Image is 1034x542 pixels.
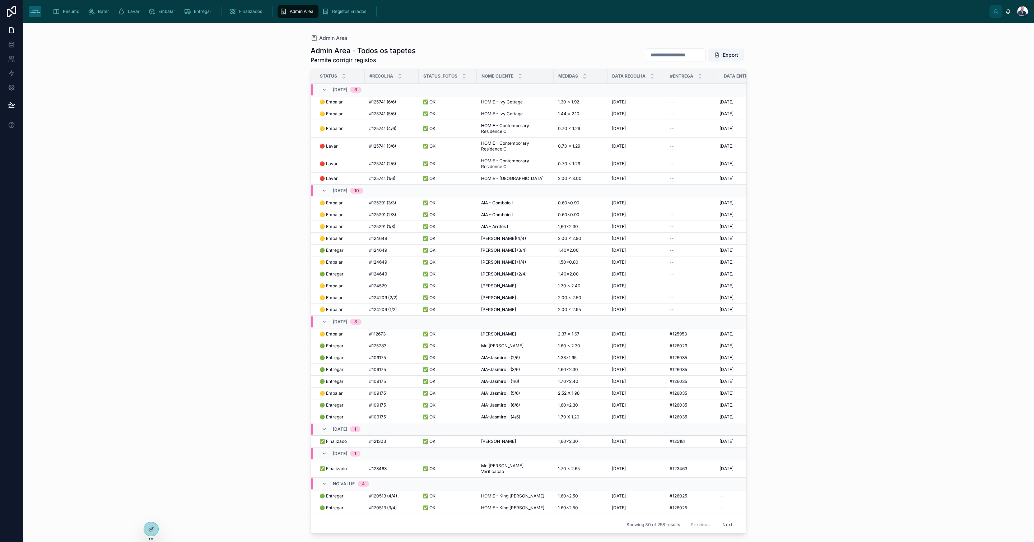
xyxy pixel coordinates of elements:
span: -- [670,247,674,253]
a: ✅ OK [423,143,472,149]
span: ✅ OK [423,247,436,253]
span: -- [670,236,674,241]
a: [DATE] [719,111,771,117]
span: [DATE] [719,271,733,277]
a: [DATE] [719,295,771,301]
span: 🟡 Embalar [320,111,343,117]
span: 0.60x0.90 [558,200,579,206]
a: HOMIE - Contemporary Residence C [481,140,549,152]
a: 1.30 x 1.92 [558,99,603,105]
a: ✅ OK [423,111,472,117]
a: 0.70 x 1.29 [558,143,603,149]
span: 2.00 x 2.90 [558,236,581,241]
a: 🟡 Embalar [320,224,360,230]
a: [DATE] [719,143,771,149]
span: [DATE] [612,331,626,337]
span: 1.44 x 2.10 [558,111,579,117]
a: -- [670,224,715,230]
a: ✅ OK [423,224,472,230]
span: [DATE] [719,224,733,230]
span: 🟡 Embalar [320,307,343,312]
span: #125291 (2/3) [369,212,396,218]
span: #125953 [670,331,687,337]
span: 1,60×2,30 [558,224,578,230]
span: 🟡 Embalar [320,224,343,230]
a: [DATE] [719,236,771,241]
a: 🟢 Entregar [320,271,360,277]
span: ✅ OK [423,224,436,230]
span: 🟡 Embalar [320,212,343,218]
a: ✅ OK [423,212,472,218]
a: 🔴 Lavar [320,143,360,149]
span: ✅ OK [423,212,436,218]
span: #125741 (2/6) [369,161,396,167]
span: 🟡 Embalar [320,126,343,131]
span: [DATE] [612,259,626,265]
a: ✅ OK [423,307,472,312]
a: #125291 (3/3) [369,200,414,206]
a: #112673 [369,331,414,337]
a: -- [670,283,715,289]
a: 🟡 Embalar [320,331,360,337]
span: #124649 [369,259,387,265]
a: #125953 [670,331,715,337]
span: 0.70 x 1.29 [558,161,580,167]
a: 1,60×2,30 [558,224,603,230]
span: -- [670,99,674,105]
span: #125741 (4/6) [369,126,396,131]
a: #124649 [369,259,414,265]
a: [DATE] [612,331,661,337]
a: [PERSON_NAME](4/4) [481,236,549,241]
a: AIA - Comboio I [481,200,549,206]
a: [DATE] [612,111,661,117]
a: [DATE] [612,212,661,218]
span: [DATE] [333,87,347,93]
span: [DATE] [612,224,626,230]
a: 🟢 Entregar [320,343,360,349]
a: [DATE] [612,176,661,181]
a: 🟢 Entregar [320,247,360,253]
a: 🟡 Embalar [320,200,360,206]
a: [DATE] [612,99,661,105]
span: [DATE] [612,143,626,149]
span: 🟡 Embalar [320,236,343,241]
a: 🟡 Embalar [320,295,360,301]
span: [DATE] [612,212,626,218]
span: [DATE] [719,212,733,218]
a: -- [670,143,715,149]
a: [DATE] [612,283,661,289]
a: [DATE] [612,126,661,131]
span: [DATE] [612,161,626,167]
a: #124209 (1/2) [369,307,414,312]
a: 🟡 Embalar [320,126,360,131]
img: App logo [29,6,41,17]
a: #125741 (1/6) [369,176,414,181]
a: #124649 [369,247,414,253]
a: [DATE] [612,295,661,301]
a: [DATE] [719,126,771,131]
a: 1.70 x 2.40 [558,283,603,289]
a: Finalizados [227,5,267,18]
span: ✅ OK [423,111,436,117]
a: ✅ OK [423,247,472,253]
a: 2.00 x 2.50 [558,295,603,301]
a: ✅ OK [423,200,472,206]
a: HOMIE - [GEOGRAPHIC_DATA] [481,176,549,181]
a: [DATE] [719,224,771,230]
a: 2.00 x 3.00 [558,176,603,181]
span: [DATE] [612,111,626,117]
a: -- [670,307,715,312]
span: Resumo [63,9,79,14]
a: -- [670,295,715,301]
span: [DATE] [719,247,733,253]
span: 0.70 x 1.29 [558,143,580,149]
span: #112673 [369,331,386,337]
a: [DATE] [719,200,771,206]
span: 0.70 x 1.29 [558,126,580,131]
a: 🟡 Embalar [320,283,360,289]
a: #125741 (2/6) [369,161,414,167]
a: 🟡 Embalar [320,212,360,218]
a: [DATE] [612,236,661,241]
span: ✅ OK [423,99,436,105]
span: -- [670,295,674,301]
